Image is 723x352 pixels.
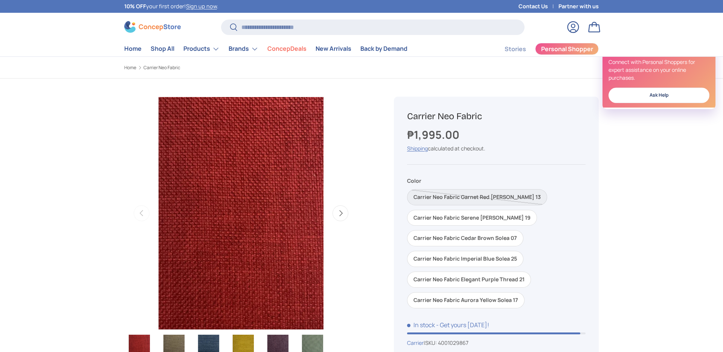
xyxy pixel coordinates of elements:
[535,43,599,55] a: Personal Shopper
[267,41,307,56] a: ConcepDeals
[407,144,586,152] div: calculated at checkout.
[407,177,421,185] legend: Color
[360,41,407,56] a: Back by Demand
[186,3,217,10] a: Sign up now
[151,41,174,56] a: Shop All
[229,41,258,56] a: Brands
[124,41,142,56] a: Home
[558,2,599,11] a: Partner with us
[124,2,218,11] p: your first order! .
[438,339,468,346] span: 4001029867
[183,41,220,56] a: Products
[124,65,136,70] a: Home
[224,41,263,56] summary: Brands
[124,64,376,71] nav: Breadcrumbs
[609,58,709,82] p: Connect with Personal Shoppers for expert assistance on your online purchases.
[541,46,593,52] span: Personal Shopper
[407,321,435,329] span: In stock
[424,339,468,346] span: |
[124,3,146,10] strong: 10% OFF
[407,189,547,205] label: Sold out
[609,88,709,103] a: Ask Help
[407,339,424,346] a: Carrier
[179,41,224,56] summary: Products
[425,339,437,346] span: SKU:
[407,111,586,122] h1: Carrier Neo Fabric
[487,41,599,56] nav: Secondary
[436,321,489,329] p: - Get yours [DATE]!
[407,127,461,142] strong: ₱1,995.00
[519,2,558,11] a: Contact Us
[124,21,181,33] img: ConcepStore
[124,41,407,56] nav: Primary
[505,42,526,56] a: Stories
[407,145,428,152] a: Shipping
[316,41,351,56] a: New Arrivals
[143,65,180,70] a: Carrier Neo Fabric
